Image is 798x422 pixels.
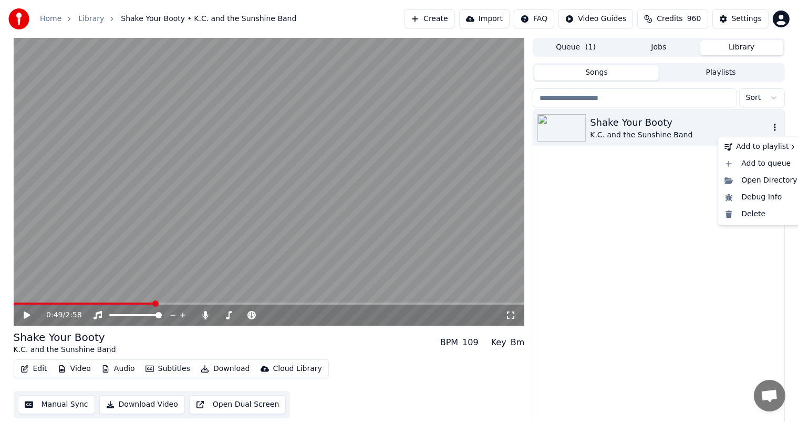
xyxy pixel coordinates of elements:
[46,310,71,320] div: /
[617,40,700,55] button: Jobs
[16,361,51,376] button: Edit
[590,130,769,140] div: K.C. and the Sunshine Band
[121,14,296,24] span: Shake Your Booty • K.C. and the Sunshine Band
[14,345,116,355] div: K.C. and the Sunshine Band
[491,336,506,349] div: Key
[196,361,254,376] button: Download
[46,310,63,320] span: 0:49
[746,93,761,103] span: Sort
[657,14,682,24] span: Credits
[585,42,596,53] span: ( 1 )
[712,9,769,28] button: Settings
[754,380,785,411] a: Open chat
[40,14,296,24] nav: breadcrumb
[8,8,29,29] img: youka
[511,336,525,349] div: Bm
[14,330,116,345] div: Shake Your Booty
[534,40,617,55] button: Queue
[18,395,95,414] button: Manual Sync
[54,361,95,376] button: Video
[273,364,322,374] div: Cloud Library
[141,361,194,376] button: Subtitles
[78,14,104,24] a: Library
[40,14,61,24] a: Home
[462,336,479,349] div: 109
[99,395,185,414] button: Download Video
[440,336,458,349] div: BPM
[189,395,286,414] button: Open Dual Screen
[659,65,783,81] button: Playlists
[700,40,783,55] button: Library
[558,9,633,28] button: Video Guides
[404,9,455,28] button: Create
[687,14,701,24] span: 960
[97,361,139,376] button: Audio
[534,65,659,81] button: Songs
[65,310,81,320] span: 2:58
[637,9,708,28] button: Credits960
[514,9,554,28] button: FAQ
[732,14,762,24] div: Settings
[459,9,510,28] button: Import
[590,115,769,130] div: Shake Your Booty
